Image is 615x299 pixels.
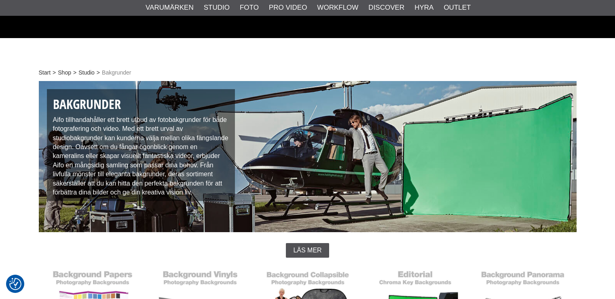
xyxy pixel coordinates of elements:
a: Pro Video [269,2,307,13]
span: > [97,68,100,77]
span: > [53,68,56,77]
a: Shop [58,68,71,77]
a: Foto [240,2,259,13]
h1: Bakgrunder [53,95,229,113]
a: Workflow [317,2,358,13]
span: Bakgrunder [102,68,131,77]
span: > [73,68,76,77]
img: Studiobakgrunder - Fotobakgrunder [39,81,577,232]
a: Outlet [444,2,471,13]
div: Aifo tillhandahåller ett brett utbud av fotobakgrunder för både fotografering och video. Med ett ... [47,89,235,201]
button: Samtyckesinställningar [9,277,21,291]
a: Studio [204,2,230,13]
a: Hyra [414,2,433,13]
a: Varumärken [146,2,194,13]
a: Discover [368,2,404,13]
a: Start [39,68,51,77]
img: Revisit consent button [9,278,21,290]
span: Läs mer [293,247,321,254]
a: Studio [78,68,95,77]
